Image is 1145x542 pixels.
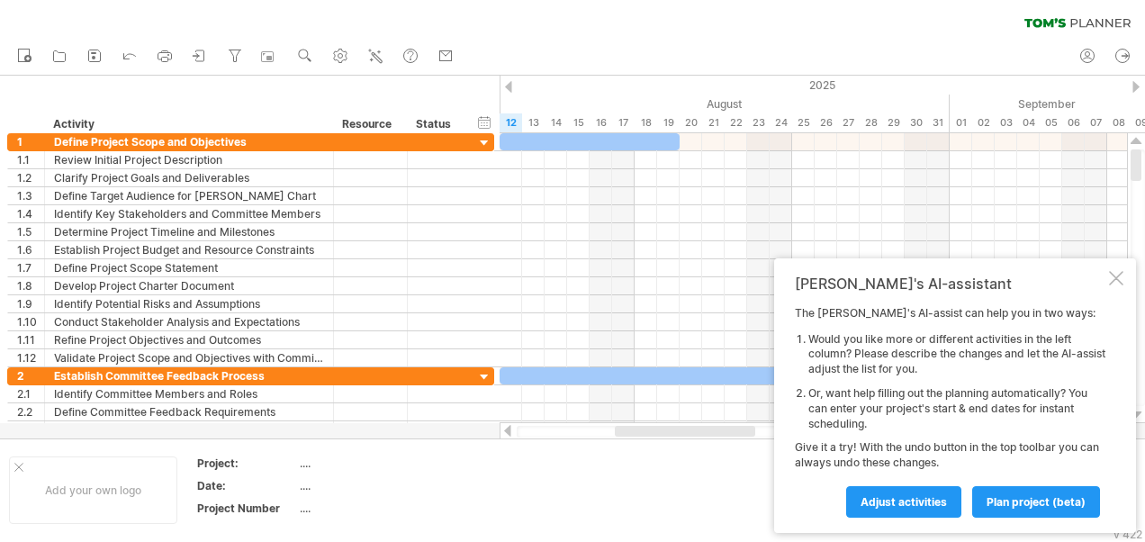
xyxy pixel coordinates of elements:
[17,259,44,276] div: 1.7
[54,349,324,366] div: Validate Project Scope and Objectives with Committee
[17,205,44,222] div: 1.4
[54,259,324,276] div: Define Project Scope Statement
[54,331,324,348] div: Refine Project Objectives and Outcomes
[1017,113,1040,132] div: Thursday, 4 September 2025
[54,151,324,168] div: Review Initial Project Description
[795,275,1105,293] div: [PERSON_NAME]'s AI-assistant
[972,486,1100,518] a: plan project (beta)
[861,495,947,509] span: Adjust activities
[54,295,324,312] div: Identify Potential Risks and Assumptions
[1113,528,1142,541] div: v 422
[300,456,451,471] div: ....
[635,113,657,132] div: Monday, 18 August 2025
[808,386,1105,431] li: Or, want help filling out the planning automatically? You can enter your project's start & end da...
[54,313,324,330] div: Conduct Stakeholder Analysis and Expectations
[54,187,324,204] div: Define Target Audience for [PERSON_NAME] Chart
[54,133,324,150] div: Define Project Scope and Objectives
[54,385,324,402] div: Identify Committee Members and Roles
[416,115,455,133] div: Status
[702,113,725,132] div: Thursday, 21 August 2025
[770,113,792,132] div: Sunday, 24 August 2025
[17,241,44,258] div: 1.6
[17,331,44,348] div: 1.11
[612,113,635,132] div: Sunday, 17 August 2025
[815,113,837,132] div: Tuesday, 26 August 2025
[837,113,860,132] div: Wednesday, 27 August 2025
[54,277,324,294] div: Develop Project Charter Document
[17,223,44,240] div: 1.5
[17,403,44,420] div: 2.2
[1040,113,1062,132] div: Friday, 5 September 2025
[522,113,545,132] div: Wednesday, 13 August 2025
[882,113,905,132] div: Friday, 29 August 2025
[54,403,324,420] div: Define Committee Feedback Requirements
[17,295,44,312] div: 1.9
[680,113,702,132] div: Wednesday, 20 August 2025
[342,115,397,133] div: Resource
[17,151,44,168] div: 1.1
[657,113,680,132] div: Tuesday, 19 August 2025
[17,277,44,294] div: 1.8
[1085,113,1107,132] div: Sunday, 7 September 2025
[54,421,324,438] div: Establish Feedback Channels and Tools
[17,169,44,186] div: 1.2
[808,332,1105,377] li: Would you like more or different activities in the left column? Please describe the changes and l...
[545,113,567,132] div: Thursday, 14 August 2025
[17,133,44,150] div: 1
[197,478,296,493] div: Date:
[950,113,972,132] div: Monday, 1 September 2025
[995,113,1017,132] div: Wednesday, 3 September 2025
[17,349,44,366] div: 1.12
[54,205,324,222] div: Identify Key Stakeholders and Committee Members
[500,113,522,132] div: Tuesday, 12 August 2025
[1062,113,1085,132] div: Saturday, 6 September 2025
[17,367,44,384] div: 2
[972,113,995,132] div: Tuesday, 2 September 2025
[987,495,1086,509] span: plan project (beta)
[54,169,324,186] div: Clarify Project Goals and Deliverables
[197,456,296,471] div: Project:
[795,306,1105,517] div: The [PERSON_NAME]'s AI-assist can help you in two ways: Give it a try! With the undo button in th...
[905,113,927,132] div: Saturday, 30 August 2025
[1107,113,1130,132] div: Monday, 8 September 2025
[300,478,451,493] div: ....
[590,113,612,132] div: Saturday, 16 August 2025
[846,486,961,518] a: Adjust activities
[9,456,177,524] div: Add your own logo
[54,367,324,384] div: Establish Committee Feedback Process
[300,501,451,516] div: ....
[17,385,44,402] div: 2.1
[54,223,324,240] div: Determine Project Timeline and Milestones
[17,313,44,330] div: 1.10
[747,113,770,132] div: Saturday, 23 August 2025
[197,501,296,516] div: Project Number
[567,113,590,132] div: Friday, 15 August 2025
[792,113,815,132] div: Monday, 25 August 2025
[725,113,747,132] div: Friday, 22 August 2025
[252,95,950,113] div: August 2025
[54,241,324,258] div: Establish Project Budget and Resource Constraints
[53,115,323,133] div: Activity
[17,187,44,204] div: 1.3
[927,113,950,132] div: Sunday, 31 August 2025
[17,421,44,438] div: 2.3
[860,113,882,132] div: Thursday, 28 August 2025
